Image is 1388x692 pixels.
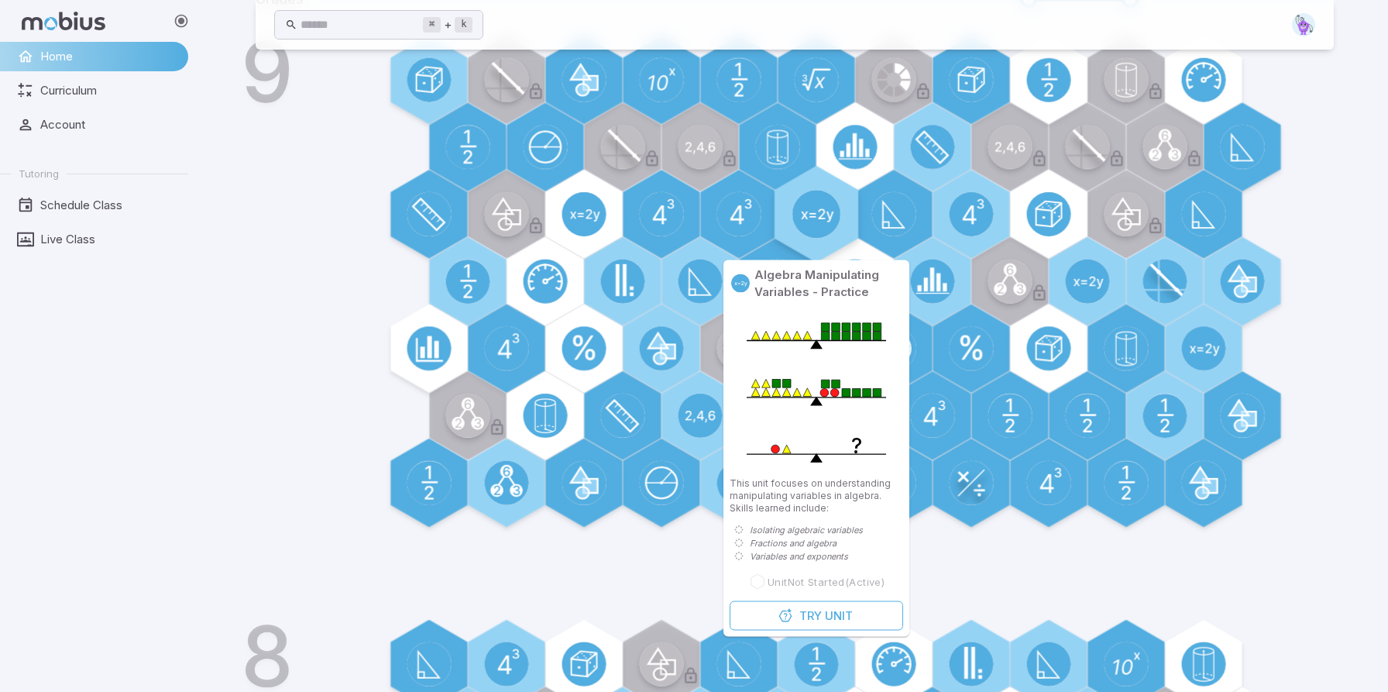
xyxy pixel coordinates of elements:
[750,536,837,549] p: Fractions and algebra
[799,607,822,624] span: Try
[768,575,885,589] span: Unit Not Started (Active)
[455,17,472,33] kbd: k
[730,273,751,294] a: Algebra
[423,17,441,33] kbd: ⌘
[851,433,862,458] text: ?
[40,116,177,133] span: Account
[241,30,294,114] h1: 9
[750,549,848,563] p: Variables and exponents
[750,524,863,537] p: Isolating algebraic variables
[40,231,177,248] span: Live Class
[40,82,177,99] span: Curriculum
[825,607,853,624] span: Unit
[1292,13,1315,36] img: pentagon.svg
[40,48,177,65] span: Home
[754,267,903,301] p: Algebra Manipulating Variables - Practice
[730,601,903,630] button: TryUnit
[19,167,59,181] span: Tutoring
[423,15,472,34] div: +
[730,477,903,515] p: This unit focuses on understanding manipulating variables in algebra. Skills learned include:
[40,197,177,214] span: Schedule Class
